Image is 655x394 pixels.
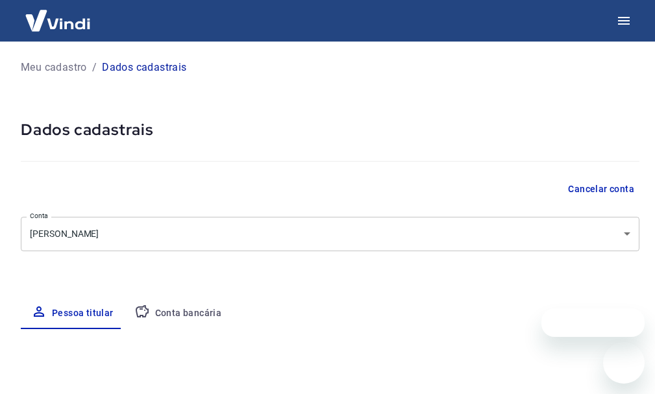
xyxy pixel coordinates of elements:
[92,60,97,75] p: /
[21,60,87,75] a: Meu cadastro
[563,177,639,201] button: Cancelar conta
[21,119,639,140] h5: Dados cadastrais
[16,1,100,40] img: Vindi
[603,342,645,384] iframe: Botão para abrir a janela de mensagens
[21,298,124,329] button: Pessoa titular
[124,298,232,329] button: Conta bancária
[541,308,645,337] iframe: Mensagem da empresa
[21,217,639,251] div: [PERSON_NAME]
[30,211,48,221] label: Conta
[102,60,186,75] p: Dados cadastrais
